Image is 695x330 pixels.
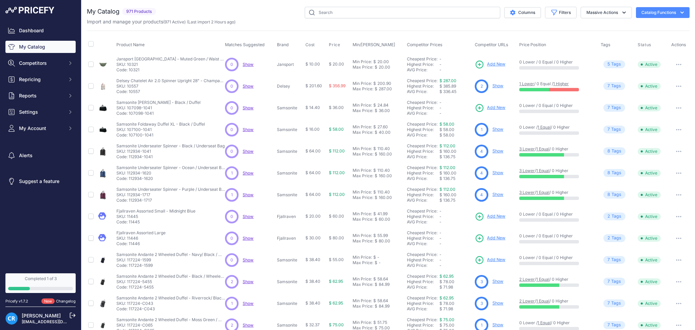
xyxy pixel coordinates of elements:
[373,189,376,195] div: $
[407,122,437,127] a: Cheapest Price:
[22,313,61,318] a: [PERSON_NAME]
[243,236,253,241] span: Show
[353,173,373,179] div: Max Price:
[19,76,63,83] span: Repricing
[519,42,546,47] span: Price Position
[376,124,388,130] div: 27.60
[536,190,549,195] a: 1 Equal
[439,143,455,148] a: $ 112.00
[277,149,302,154] p: Samsonite
[619,83,621,89] span: s
[353,81,372,86] div: Min Price:
[536,277,549,282] a: 1 Equal
[375,173,377,179] div: $
[353,65,373,70] div: Max Price:
[243,214,253,219] a: Show
[439,62,442,67] span: -
[407,67,439,73] div: AVG Price:
[519,212,594,217] p: 0 Lower / 0 Equal / 0 Higher
[230,61,233,68] span: 0
[373,59,376,65] div: $
[480,148,483,154] span: 4
[116,208,195,214] p: Fjallraven Assorted Small - Midnight Blue
[407,198,439,203] div: AVG Price:
[377,151,392,157] div: 160.00
[487,61,505,68] span: Add New
[407,89,439,94] div: AVG Price:
[439,100,442,105] span: -
[607,126,610,133] span: 7
[504,7,541,18] button: Columns
[373,168,376,173] div: $
[603,126,625,133] span: Tag
[277,62,302,67] p: Jansport
[607,170,610,176] span: 8
[116,165,225,170] p: Samsonite Underseater Spinner - Ocean / Underseat Bag
[353,124,372,130] div: Min Price:
[536,298,549,304] a: 1 Equal
[475,103,505,113] a: Add New
[243,192,253,197] span: Show
[116,78,225,84] p: Delsey Chatelet Air 2.0 Spinner Upright 28" - Champagne / Large
[243,127,253,132] span: Show
[407,208,437,214] a: Cheapest Price:
[607,61,610,68] span: 5
[116,111,201,116] p: Code: 107098-1041
[116,89,225,94] p: Code: 10557
[5,149,76,162] a: Alerts
[116,149,225,154] p: SKU: 112934-1041
[353,195,373,200] div: Max Price:
[375,65,377,70] div: $
[116,62,225,67] p: SKU: 10321
[603,191,625,199] span: Tag
[492,148,503,153] a: Show
[116,42,145,47] span: Product Name
[116,132,205,138] p: Code: 107100-1041
[487,235,505,241] span: Add New
[603,60,625,68] span: Tag
[5,7,54,14] img: Pricefy Logo
[519,190,594,195] p: / / 0 Higher
[353,151,373,157] div: Max Price:
[407,252,437,257] a: Cheapest Price:
[231,192,233,198] span: 1
[636,7,690,18] button: Catalog Functions
[487,105,505,111] span: Add New
[603,213,625,220] span: Tag
[353,168,372,173] div: Min Price:
[373,211,376,217] div: $
[638,42,653,48] button: Status
[407,230,437,235] a: Cheapest Price:
[377,173,392,179] div: 160.00
[305,127,320,132] span: $ 16.00
[243,279,253,284] a: Show
[607,105,610,111] span: 7
[116,143,225,149] p: Samsonite Underseater Spinner - Black / Underseat Bag
[116,105,201,111] p: SKU: 107098-1041
[329,42,341,48] button: Price
[5,24,76,265] nav: Sidebar
[243,170,253,176] a: Show
[407,127,439,132] div: Highest Price:
[376,168,390,173] div: 110.40
[377,195,392,200] div: 160.00
[619,61,621,68] span: s
[277,42,289,47] span: Brand
[5,90,76,102] button: Reports
[116,67,225,73] p: Code: 10321
[638,42,651,48] span: Status
[439,198,472,203] div: $ 136.75
[439,111,442,116] span: -
[230,214,233,220] span: 0
[163,19,186,24] span: ( )
[439,67,442,72] span: -
[243,149,253,154] span: Show
[243,257,253,262] span: Show
[373,81,376,86] div: $
[376,103,389,108] div: 24.84
[492,192,503,197] a: Show
[407,149,439,154] div: Highest Price:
